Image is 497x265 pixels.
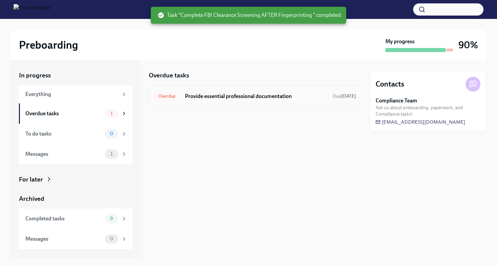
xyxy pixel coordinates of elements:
[19,85,133,103] a: Everything
[19,194,133,203] a: Archived
[19,144,133,164] a: Messages1
[19,175,43,184] div: For later
[185,93,327,100] h6: Provide essential professional documentation
[376,104,480,117] span: Ask us about preboarding, paperwork, and Compliance tasks!
[19,175,133,184] a: For later
[376,119,465,125] a: [EMAIL_ADDRESS][DOMAIN_NAME]
[25,150,102,158] div: Messages
[19,124,133,144] a: To do tasks0
[158,11,341,19] span: Task "Complete FBI Clearance Screening AFTER Fingerprinting " completed
[155,94,180,99] span: Overdue
[385,38,415,45] strong: My progress
[25,110,102,117] div: Overdue tasks
[106,236,117,241] span: 0
[19,38,78,52] h2: Preboarding
[106,111,117,116] span: 1
[19,103,133,124] a: Overdue tasks1
[458,39,478,51] h3: 90%
[25,91,118,98] div: Everything
[19,229,133,249] a: Messages0
[333,93,356,99] span: August 10th, 2025 09:00
[25,215,102,222] div: Completed tasks
[149,71,189,80] h5: Overdue tasks
[19,71,133,80] a: In progress
[333,93,356,99] span: Due
[106,151,117,156] span: 1
[155,91,356,102] a: OverdueProvide essential professional documentationDue[DATE]
[106,131,117,136] span: 0
[25,235,102,243] div: Messages
[376,97,417,104] strong: Compliance Team
[106,216,117,221] span: 9
[25,130,102,138] div: To do tasks
[14,4,51,15] img: CharlieHealth
[19,209,133,229] a: Completed tasks9
[376,79,404,89] h4: Contacts
[341,93,356,99] strong: [DATE]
